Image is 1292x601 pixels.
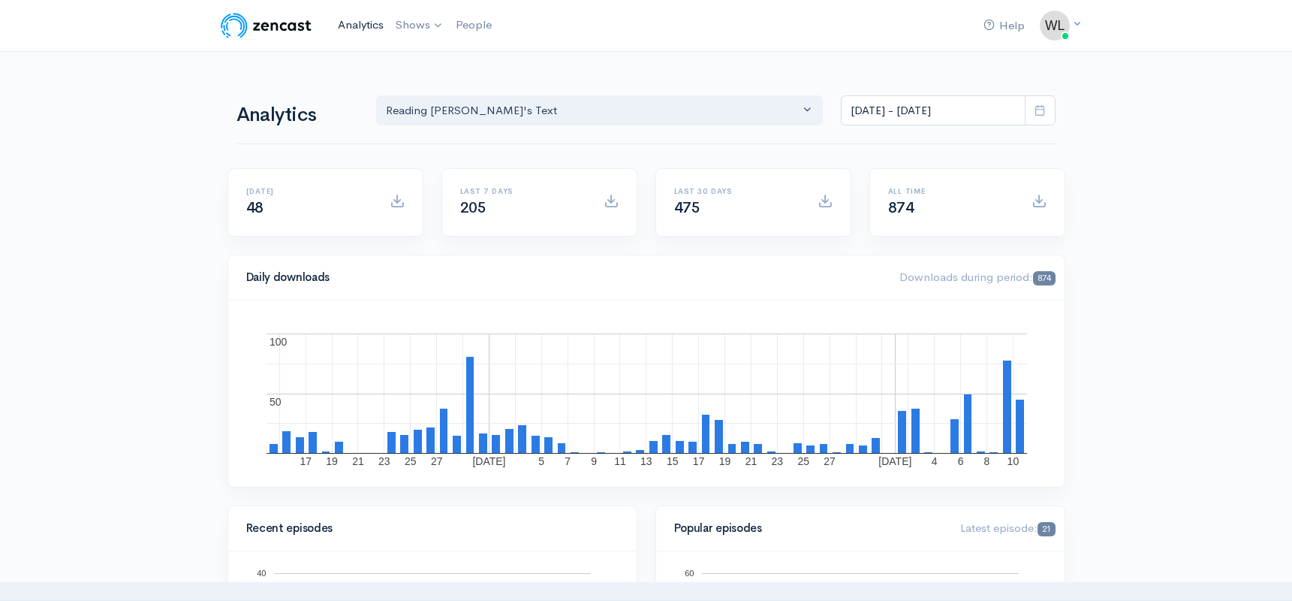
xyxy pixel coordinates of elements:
input: analytics date range selector [841,95,1025,126]
text: 17 [300,455,312,467]
span: 205 [460,198,486,217]
text: 21 [352,455,364,467]
a: Analytics [332,9,390,41]
a: Help [977,10,1031,42]
svg: A chart. [246,319,1047,469]
button: Reading Aristotle's Text [376,95,824,126]
text: 21 [745,455,757,467]
text: 100 [270,336,288,348]
span: 21 [1038,522,1055,536]
img: ZenCast Logo [218,11,314,41]
text: 19 [718,455,730,467]
text: 23 [378,455,390,467]
text: 17 [692,455,704,467]
text: 7 [565,455,571,467]
text: 4 [931,455,937,467]
h6: [DATE] [246,187,372,195]
a: Shows [390,9,450,42]
text: 27 [430,455,442,467]
a: People [450,9,498,41]
h4: Popular episodes [674,522,943,535]
text: 27 [824,455,836,467]
text: 11 [614,455,626,467]
text: 23 [771,455,783,467]
text: 60 [685,569,694,578]
span: 475 [674,198,700,217]
h1: Analytics [236,104,358,126]
h4: Daily downloads [246,271,882,284]
text: 13 [640,455,652,467]
text: 6 [957,455,963,467]
text: 19 [326,455,338,467]
text: 50 [270,396,282,408]
text: 40 [257,569,266,578]
text: 5 [538,455,544,467]
span: Latest episode: [960,521,1055,535]
span: 48 [246,198,264,217]
text: 10 [1007,455,1019,467]
span: 874 [888,198,914,217]
text: [DATE] [472,455,505,467]
text: 15 [666,455,678,467]
div: Reading [PERSON_NAME]'s Text [386,102,800,119]
h6: All time [888,187,1013,195]
h6: Last 7 days [460,187,586,195]
span: Downloads during period: [899,270,1055,284]
text: [DATE] [878,455,911,467]
h6: Last 30 days [674,187,800,195]
text: 9 [591,455,597,467]
h4: Recent episodes [246,522,610,535]
img: ... [1040,11,1070,41]
text: 25 [797,455,809,467]
text: 25 [404,455,416,467]
span: 874 [1033,271,1055,285]
text: 8 [983,455,989,467]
